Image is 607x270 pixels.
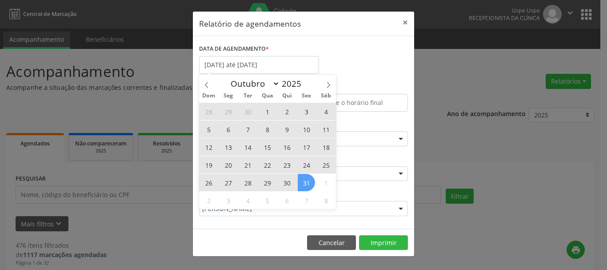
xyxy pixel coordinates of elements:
[259,103,276,120] span: Outubro 1, 2025
[259,138,276,156] span: Outubro 15, 2025
[226,77,280,90] select: Month
[316,93,336,99] span: Sáb
[280,78,309,89] input: Year
[199,18,301,29] h5: Relatório de agendamentos
[199,56,319,74] input: Selecione uma data ou intervalo
[259,121,276,138] span: Outubro 8, 2025
[220,121,237,138] span: Outubro 6, 2025
[278,156,296,173] span: Outubro 23, 2025
[278,103,296,120] span: Outubro 2, 2025
[298,174,315,191] span: Outubro 31, 2025
[297,93,316,99] span: Sex
[220,174,237,191] span: Outubro 27, 2025
[199,42,269,56] label: DATA DE AGENDAMENTO
[278,174,296,191] span: Outubro 30, 2025
[359,235,408,250] button: Imprimir
[306,94,408,112] input: Selecione o horário final
[239,174,256,191] span: Outubro 28, 2025
[277,93,297,99] span: Qui
[317,138,335,156] span: Outubro 18, 2025
[298,103,315,120] span: Outubro 3, 2025
[239,138,256,156] span: Outubro 14, 2025
[278,121,296,138] span: Outubro 9, 2025
[239,103,256,120] span: Setembro 30, 2025
[200,156,217,173] span: Outubro 19, 2025
[317,103,335,120] span: Outubro 4, 2025
[200,174,217,191] span: Outubro 26, 2025
[317,174,335,191] span: Novembro 1, 2025
[298,156,315,173] span: Outubro 24, 2025
[278,138,296,156] span: Outubro 16, 2025
[220,192,237,209] span: Novembro 3, 2025
[219,93,238,99] span: Seg
[239,156,256,173] span: Outubro 21, 2025
[258,93,277,99] span: Qua
[298,192,315,209] span: Novembro 7, 2025
[200,103,217,120] span: Setembro 28, 2025
[317,156,335,173] span: Outubro 25, 2025
[200,121,217,138] span: Outubro 5, 2025
[199,93,219,99] span: Dom
[307,235,356,250] button: Cancelar
[220,103,237,120] span: Setembro 29, 2025
[317,121,335,138] span: Outubro 11, 2025
[200,192,217,209] span: Novembro 2, 2025
[298,138,315,156] span: Outubro 17, 2025
[298,121,315,138] span: Outubro 10, 2025
[259,192,276,209] span: Novembro 5, 2025
[259,156,276,173] span: Outubro 22, 2025
[317,192,335,209] span: Novembro 8, 2025
[259,174,276,191] span: Outubro 29, 2025
[396,12,414,33] button: Close
[220,138,237,156] span: Outubro 13, 2025
[200,138,217,156] span: Outubro 12, 2025
[239,192,256,209] span: Novembro 4, 2025
[239,121,256,138] span: Outubro 7, 2025
[238,93,258,99] span: Ter
[306,80,408,94] label: ATÉ
[220,156,237,173] span: Outubro 20, 2025
[278,192,296,209] span: Novembro 6, 2025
